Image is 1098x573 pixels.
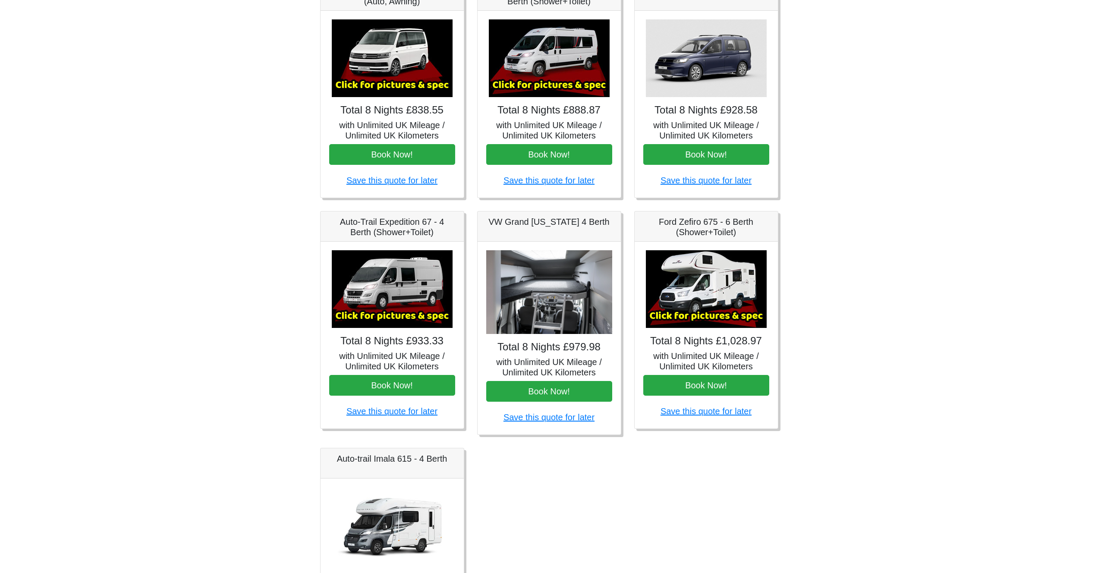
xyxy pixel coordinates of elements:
a: Save this quote for later [661,406,752,416]
h5: with Unlimited UK Mileage / Unlimited UK Kilometers [486,357,612,378]
button: Book Now! [486,381,612,402]
a: Save this quote for later [503,412,595,422]
button: Book Now! [329,144,455,165]
img: Auto-trail Imala 615 - 4 Berth [332,487,453,565]
button: Book Now! [329,375,455,396]
img: VW California Ocean T6.1 (Auto, Awning) [332,19,453,97]
h5: with Unlimited UK Mileage / Unlimited UK Kilometers [643,351,769,372]
h5: with Unlimited UK Mileage / Unlimited UK Kilometers [329,120,455,141]
h4: Total 8 Nights £979.98 [486,341,612,353]
a: Save this quote for later [503,176,595,185]
img: VW Caddy California Maxi [646,19,767,97]
h5: with Unlimited UK Mileage / Unlimited UK Kilometers [486,120,612,141]
h5: Ford Zefiro 675 - 6 Berth (Shower+Toilet) [643,217,769,237]
button: Book Now! [643,144,769,165]
img: Auto-Trail Expedition 67 - 4 Berth (Shower+Toilet) [332,250,453,328]
h4: Total 8 Nights £928.58 [643,104,769,116]
h5: with Unlimited UK Mileage / Unlimited UK Kilometers [329,351,455,372]
h5: VW Grand [US_STATE] 4 Berth [486,217,612,227]
a: Save this quote for later [346,406,437,416]
h4: Total 8 Nights £933.33 [329,335,455,347]
button: Book Now! [643,375,769,396]
h5: Auto-trail Imala 615 - 4 Berth [329,453,455,464]
h4: Total 8 Nights £1,028.97 [643,335,769,347]
a: Save this quote for later [346,176,437,185]
a: Save this quote for later [661,176,752,185]
button: Book Now! [486,144,612,165]
h4: Total 8 Nights £888.87 [486,104,612,116]
h5: with Unlimited UK Mileage / Unlimited UK Kilometers [643,120,769,141]
img: Ford Zefiro 675 - 6 Berth (Shower+Toilet) [646,250,767,328]
h4: Total 8 Nights £838.55 [329,104,455,116]
img: Auto-Trail Expedition 66 - 2 Berth (Shower+Toilet) [489,19,610,97]
h5: Auto-Trail Expedition 67 - 4 Berth (Shower+Toilet) [329,217,455,237]
img: VW Grand California 4 Berth [486,250,612,334]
